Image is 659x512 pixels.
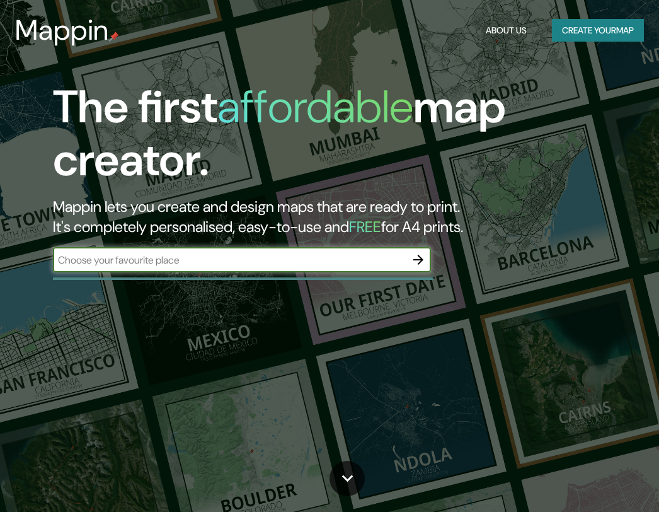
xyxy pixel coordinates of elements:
h3: Mappin [15,14,109,47]
input: Choose your favourite place [53,253,406,267]
iframe: Help widget launcher [547,463,645,498]
h5: FREE [349,217,381,236]
button: Create yourmap [552,19,644,42]
h1: The first map creator. [53,81,580,197]
h2: Mappin lets you create and design maps that are ready to print. It's completely personalised, eas... [53,197,580,237]
img: mappin-pin [109,32,119,42]
button: About Us [481,19,532,42]
h1: affordable [217,78,413,136]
